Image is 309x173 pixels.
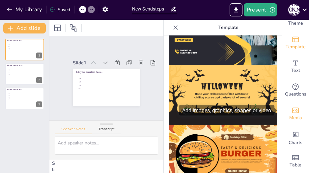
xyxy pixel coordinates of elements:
div: [PERSON_NAME] [288,4,300,16]
div: Add images, graphics, shapes or video [179,105,274,116]
input: Insert title [132,4,170,14]
button: Transcript [92,127,121,134]
div: Add charts and graphs [282,126,309,149]
div: Saved [50,7,70,13]
div: 2 [5,63,44,85]
span: B [10,95,28,96]
span: Ask your question here... [76,71,103,74]
span: C [10,48,28,49]
div: Add images, graphics, shapes or video [282,102,309,126]
span: A [10,44,28,45]
button: Speaker Notes [55,127,92,134]
button: Add slide [3,23,46,33]
span: Template [286,43,306,51]
button: Export to PowerPoint [230,3,242,16]
span: Ask your question here... [7,40,23,42]
button: My Library [5,4,45,15]
div: Add a table [282,149,309,173]
div: Layout [52,23,63,33]
span: D [10,50,28,51]
span: Media [289,114,302,121]
div: 3 [5,88,44,109]
span: D [10,74,28,75]
span: Table [290,162,301,169]
div: 2 [36,77,42,83]
span: Questions [285,91,306,98]
span: Ask your question here... [7,89,23,91]
div: Get real-time input from your audience [282,78,309,102]
span: A [10,69,28,70]
div: 1 [36,53,42,58]
span: C [10,97,28,98]
img: thumb-13.png [169,65,277,125]
span: B [10,46,28,47]
div: Add text boxes [282,55,309,78]
span: C [80,84,111,86]
span: B [10,71,28,72]
span: Ask your question here... [7,64,23,66]
div: Add ready made slides [282,31,309,55]
p: Template [181,20,276,35]
span: Text [291,67,300,74]
button: [PERSON_NAME] [288,3,300,16]
span: A [10,93,28,94]
div: Slide 1 [73,60,86,66]
span: D [80,88,111,89]
span: C [10,72,28,73]
span: D [10,98,28,99]
div: 1 [5,39,44,60]
div: 3 [36,101,42,107]
button: Present [244,3,277,16]
span: A [80,78,111,80]
span: Charts [289,139,302,146]
span: B [80,81,111,83]
span: Theme [288,20,303,27]
span: Position [70,24,77,32]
